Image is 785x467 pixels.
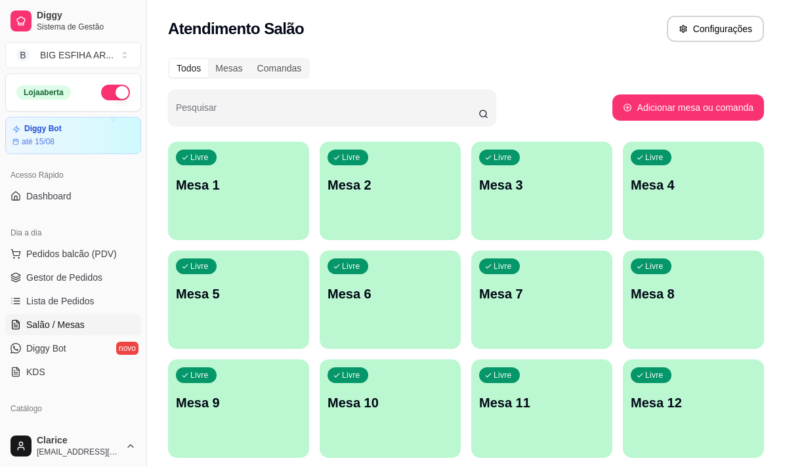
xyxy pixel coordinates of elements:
p: Mesa 2 [328,176,453,194]
button: Adicionar mesa ou comanda [612,94,764,121]
p: Livre [190,370,209,380]
button: Select a team [5,42,141,68]
p: Mesa 1 [176,176,301,194]
a: Gestor de Pedidos [5,267,141,288]
span: Gestor de Pedidos [26,271,102,284]
p: Livre [645,152,664,163]
div: Loja aberta [16,85,71,100]
div: Dia a dia [5,222,141,243]
p: Livre [494,261,512,272]
div: BIG ESFIHA AR ... [40,49,114,62]
button: LivreMesa 2 [320,142,461,240]
a: Salão / Mesas [5,314,141,335]
p: Mesa 8 [631,285,756,303]
p: Mesa 11 [479,394,605,412]
p: Mesa 5 [176,285,301,303]
a: DiggySistema de Gestão [5,5,141,37]
a: Diggy Botnovo [5,338,141,359]
button: LivreMesa 6 [320,251,461,349]
span: B [16,49,30,62]
div: Catálogo [5,398,141,419]
span: Sistema de Gestão [37,22,136,32]
input: Pesquisar [176,106,478,119]
p: Livre [494,370,512,380]
h2: Atendimento Salão [168,18,304,39]
button: LivreMesa 7 [471,251,612,349]
span: Salão / Mesas [26,318,85,331]
p: Mesa 6 [328,285,453,303]
p: Livre [190,152,209,163]
span: Lista de Pedidos [26,294,95,308]
span: [EMAIL_ADDRESS][DOMAIN_NAME] [37,447,120,457]
p: Mesa 7 [479,285,605,303]
p: Livre [342,261,360,272]
p: Mesa 9 [176,394,301,412]
button: LivreMesa 5 [168,251,309,349]
p: Livre [494,152,512,163]
a: Dashboard [5,186,141,207]
button: LivreMesa 11 [471,359,612,458]
a: Produtos [5,419,141,440]
p: Livre [645,261,664,272]
button: LivreMesa 9 [168,359,309,458]
button: Pedidos balcão (PDV) [5,243,141,264]
div: Comandas [250,59,309,77]
button: LivreMesa 8 [623,251,764,349]
button: Alterar Status [101,85,130,100]
p: Mesa 4 [631,176,756,194]
button: LivreMesa 4 [623,142,764,240]
span: Diggy [37,10,136,22]
a: Diggy Botaté 15/08 [5,117,141,154]
span: Diggy Bot [26,342,66,355]
button: LivreMesa 12 [623,359,764,458]
div: Acesso Rápido [5,165,141,186]
a: Lista de Pedidos [5,291,141,312]
button: LivreMesa 3 [471,142,612,240]
button: LivreMesa 1 [168,142,309,240]
button: Configurações [667,16,764,42]
article: até 15/08 [22,136,54,147]
span: KDS [26,365,45,378]
p: Livre [342,370,360,380]
div: Mesas [208,59,249,77]
div: Todos [169,59,208,77]
p: Livre [342,152,360,163]
p: Livre [190,261,209,272]
p: Mesa 3 [479,176,605,194]
button: Clarice[EMAIL_ADDRESS][DOMAIN_NAME] [5,430,141,462]
article: Diggy Bot [24,124,62,134]
button: LivreMesa 10 [320,359,461,458]
p: Mesa 10 [328,394,453,412]
a: KDS [5,361,141,382]
p: Livre [645,370,664,380]
span: Dashboard [26,190,72,203]
span: Pedidos balcão (PDV) [26,247,117,260]
span: Clarice [37,435,120,447]
p: Mesa 12 [631,394,756,412]
span: Produtos [26,423,63,436]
